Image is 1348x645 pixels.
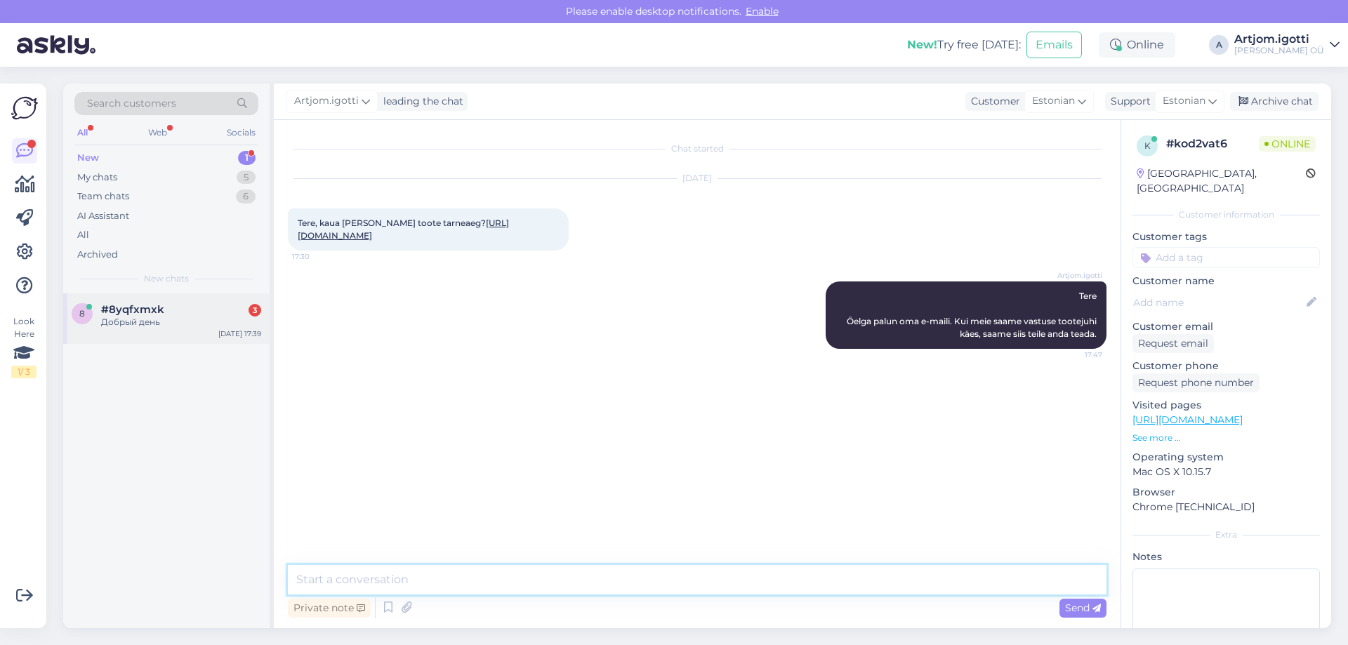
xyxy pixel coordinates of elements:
[145,124,170,142] div: Web
[965,94,1020,109] div: Customer
[907,38,937,51] b: New!
[288,599,371,618] div: Private note
[1132,413,1243,426] a: [URL][DOMAIN_NAME]
[1234,45,1324,56] div: [PERSON_NAME] OÜ
[288,142,1106,155] div: Chat started
[11,366,37,378] div: 1 / 3
[1132,432,1320,444] p: See more ...
[1137,166,1306,196] div: [GEOGRAPHIC_DATA], [GEOGRAPHIC_DATA]
[101,316,261,328] div: Добрый день
[1132,450,1320,465] p: Operating system
[238,151,256,165] div: 1
[907,36,1021,53] div: Try free [DATE]:
[1259,136,1316,152] span: Online
[249,304,261,317] div: 3
[1050,350,1102,360] span: 17:47
[1026,32,1082,58] button: Emails
[237,171,256,185] div: 5
[224,124,258,142] div: Socials
[77,228,89,242] div: All
[1132,334,1214,353] div: Request email
[1132,274,1320,288] p: Customer name
[294,93,359,109] span: Artjom.igotti
[1132,230,1320,244] p: Customer tags
[1163,93,1205,109] span: Estonian
[1132,208,1320,221] div: Customer information
[1099,32,1175,58] div: Online
[1132,485,1320,500] p: Browser
[1234,34,1340,56] a: Artjom.igotti[PERSON_NAME] OÜ
[87,96,176,111] span: Search customers
[77,248,118,262] div: Archived
[1144,140,1151,151] span: k
[1132,398,1320,413] p: Visited pages
[292,251,345,262] span: 17:30
[1133,295,1304,310] input: Add name
[741,5,783,18] span: Enable
[11,95,38,121] img: Askly Logo
[77,209,129,223] div: AI Assistant
[288,172,1106,185] div: [DATE]
[1050,270,1102,281] span: Artjom.igotti
[1230,92,1319,111] div: Archive chat
[298,218,509,241] span: Tere, kaua [PERSON_NAME] toote tarneaeg?
[1132,247,1320,268] input: Add a tag
[1132,373,1260,392] div: Request phone number
[77,171,117,185] div: My chats
[1132,465,1320,479] p: Mac OS X 10.15.7
[1065,601,1101,614] span: Send
[1032,93,1075,109] span: Estonian
[77,189,129,204] div: Team chats
[11,315,37,378] div: Look Here
[236,189,256,204] div: 6
[74,124,91,142] div: All
[218,328,261,339] div: [DATE] 17:39
[101,303,164,316] span: #8yqfxmxk
[144,272,189,285] span: New chats
[1234,34,1324,45] div: Artjom.igotti
[1132,550,1320,564] p: Notes
[1132,500,1320,514] p: Chrome [TECHNICAL_ID]
[378,94,463,109] div: leading the chat
[1209,35,1229,55] div: A
[1105,94,1151,109] div: Support
[1166,135,1259,152] div: # kod2vat6
[1132,319,1320,334] p: Customer email
[1132,359,1320,373] p: Customer phone
[1132,528,1320,541] div: Extra
[77,151,99,165] div: New
[79,308,85,319] span: 8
